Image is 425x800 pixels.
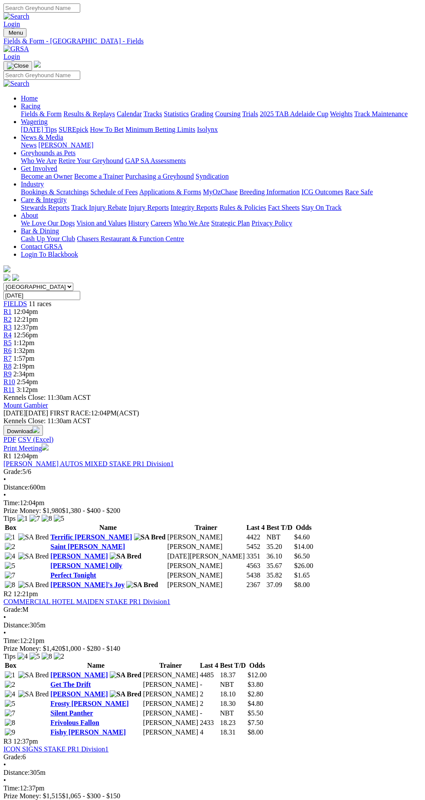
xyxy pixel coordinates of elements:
[54,653,64,660] img: 2
[21,227,59,235] a: Bar & Dining
[3,386,15,393] a: R11
[50,409,139,417] span: 12:04PM(ACST)
[246,581,265,589] td: 2367
[125,157,186,164] a: GAP SA Assessments
[246,562,265,570] td: 4563
[3,468,422,476] div: 5/6
[219,728,246,737] td: 18.31
[3,777,6,784] span: •
[3,614,6,621] span: •
[143,661,199,670] th: Trainer
[3,265,10,272] img: logo-grsa-white.png
[246,533,265,542] td: 4422
[3,417,422,425] div: Kennels Close: 11:30am ACST
[3,483,29,491] span: Distance:
[77,235,184,242] a: Chasers Restaurant & Function Centre
[62,792,121,800] span: $1,065 - $300 - $150
[167,533,245,542] td: [PERSON_NAME]
[3,653,16,660] span: Tips
[3,13,29,20] img: Search
[50,700,129,707] a: Frosty [PERSON_NAME]
[196,173,229,180] a: Syndication
[3,370,12,378] a: R9
[3,347,12,354] span: R6
[17,378,38,385] span: 2:54pm
[143,680,199,689] td: [PERSON_NAME]
[18,690,49,698] img: SA Bred
[18,552,49,560] img: SA Bred
[3,316,12,323] a: R2
[128,219,149,227] a: History
[248,719,263,726] span: $7.50
[219,718,246,727] td: 18.23
[3,468,23,475] span: Grade:
[7,62,29,69] img: Close
[3,621,422,629] div: 305m
[21,141,36,149] a: News
[167,562,245,570] td: [PERSON_NAME]
[294,543,313,550] span: $14.00
[5,709,15,717] img: 7
[5,581,15,589] img: 8
[21,219,75,227] a: We Love Our Dogs
[3,331,12,339] span: R4
[21,95,38,102] a: Home
[125,126,195,133] a: Minimum Betting Limits
[5,671,15,679] img: 1
[63,110,115,118] a: Results & Replays
[21,173,422,180] div: Get Involved
[3,300,27,307] a: FIELDS
[13,323,38,331] span: 12:37pm
[3,71,80,80] input: Search
[3,745,108,753] a: ICON SIGNS STAKE PR1 Division1
[13,370,35,378] span: 2:34pm
[248,681,263,688] span: $3.80
[167,523,245,532] th: Trainer
[29,300,51,307] span: 11 races
[143,671,199,679] td: [PERSON_NAME]
[3,460,174,467] a: [PERSON_NAME] AUTOS MIXED STAKE PR1 Division1
[3,362,12,370] a: R8
[3,37,422,45] a: Fields & Form - [GEOGRAPHIC_DATA] - Fields
[294,581,310,588] span: $8.00
[248,671,267,679] span: $12.00
[266,523,293,532] th: Best T/D
[246,552,265,561] td: 3351
[18,671,49,679] img: SA Bred
[3,323,12,331] a: R3
[260,110,328,118] a: 2025 TAB Adelaide Cup
[13,347,35,354] span: 1:32pm
[3,3,80,13] input: Search
[301,188,343,196] a: ICG Outcomes
[21,149,75,157] a: Greyhounds as Pets
[5,562,15,570] img: 5
[21,180,44,188] a: Industry
[294,523,314,532] th: Odds
[266,552,293,561] td: 36.10
[110,690,141,698] img: SA Bred
[50,728,126,736] a: Fishy [PERSON_NAME]
[90,126,124,133] a: How To Bet
[252,219,292,227] a: Privacy Policy
[128,204,169,211] a: Injury Reports
[3,402,48,409] a: Mount Gambier
[21,204,422,212] div: Care & Integrity
[266,533,293,542] td: NBT
[21,204,69,211] a: Stewards Reports
[13,452,38,460] span: 12:04pm
[134,533,166,541] img: SA Bred
[167,542,245,551] td: [PERSON_NAME]
[3,784,422,792] div: 12:37pm
[5,552,15,560] img: 4
[3,308,12,315] a: R1
[3,621,29,629] span: Distance:
[150,219,172,227] a: Careers
[203,188,238,196] a: MyOzChase
[3,590,12,598] span: R2
[167,552,245,561] td: [DATE][PERSON_NAME]
[199,661,219,670] th: Last 4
